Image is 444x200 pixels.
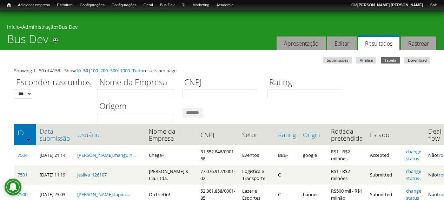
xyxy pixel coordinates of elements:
[183,76,263,89] label: CNPJ
[14,2,54,9] a: Adicionar empresa
[357,3,423,7] strong: [PERSON_NAME].[PERSON_NAME]
[327,36,357,50] a: Editar
[299,145,327,165] td: google
[100,67,108,74] a: 200
[36,145,74,165] td: [DATE] 21:14
[110,67,118,74] a: 500
[303,131,324,138] a: Origin
[239,145,274,165] td: Eventos
[26,137,31,142] img: ordem crescente
[406,148,421,162] a: change status
[157,2,178,9] a: Bus Dev
[18,191,27,198] a: 7500
[91,67,98,74] a: 100
[274,165,299,185] td: C
[366,145,403,165] td: Accepted
[426,2,440,9] a: Sair
[18,172,27,178] a: 7501
[7,2,11,7] span: Início
[76,67,81,74] a: 10
[239,124,274,145] th: Setor
[77,152,135,158] a: [PERSON_NAME].manguin...
[145,145,197,165] td: Chega+
[197,145,239,165] td: 31.552.846/0001-68
[98,76,178,89] label: Nome da Empresa
[323,57,352,64] a: Submissões
[213,2,237,9] a: Academia
[197,124,239,145] th: CNPJ
[18,129,33,136] a: ID
[4,2,14,8] a: Início
[327,124,366,145] th: Rodada pretendida
[140,2,157,9] a: Geral
[366,165,403,185] td: Submitted
[59,24,78,30] a: Bus Dev
[83,67,88,74] a: 50
[54,2,77,9] a: Estrutura
[277,36,326,50] a: Apresentação
[197,165,239,185] td: 77.076.917/0001-02
[406,168,421,181] a: change status
[36,165,74,185] td: [DATE] 11:19
[77,131,142,138] a: Usuário
[278,131,296,138] a: Rating
[145,124,197,145] th: Nome da Empresa
[404,57,430,64] a: Download
[327,165,366,185] td: R$1 - R$2 milhões
[356,57,376,64] a: Análise
[18,152,27,158] a: 7504
[267,76,348,89] label: Rating
[381,57,400,64] a: Tabela
[145,165,197,185] td: [PERSON_NAME] & Cia. Ltda.
[98,100,178,113] label: Origem
[77,172,107,178] a: jesilva_126107
[14,76,93,89] label: Esconder rascunhos
[239,165,274,185] td: Logística e Transporte
[14,67,430,74] div: Showing 1 - 50 of 4158. Show | | | | | | results per page.
[7,24,437,32] div: » »
[274,145,299,165] td: BBB-
[7,32,48,50] h1: Bus Dev
[108,2,140,9] a: Configurações
[178,2,189,9] a: RI
[22,24,56,30] a: Administração
[189,2,213,9] a: Marketing
[7,24,20,30] a: Início
[327,145,366,165] td: R$1 - R$2 milhões
[77,191,130,198] a: [PERSON_NAME].tapioc...
[366,124,403,145] th: Estado
[120,67,130,74] a: 1000
[348,2,426,9] a: Olá[PERSON_NAME].[PERSON_NAME]
[40,128,70,142] a: Data submissão
[401,36,436,50] a: Rastrear
[132,67,143,74] a: Tudo
[76,2,108,9] a: Configurações
[358,35,399,50] a: Resultados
